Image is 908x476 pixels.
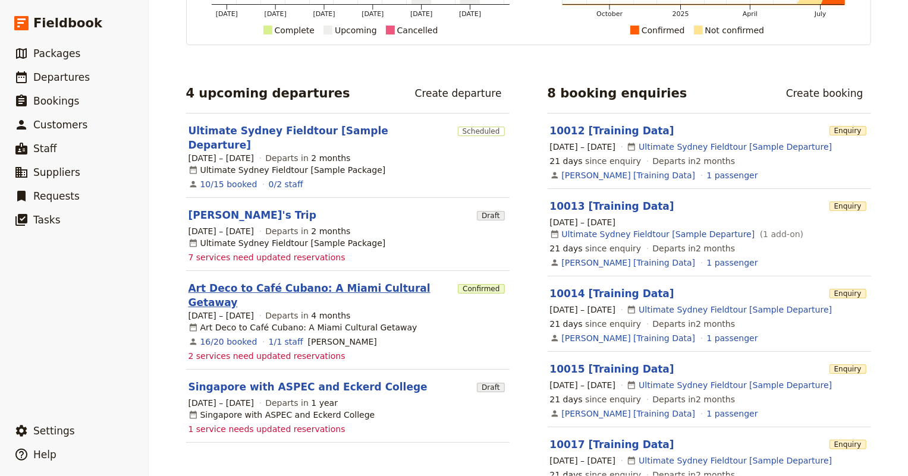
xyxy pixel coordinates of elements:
[188,397,255,409] span: [DATE] – [DATE]
[550,125,674,137] a: 10012 [Training Data]
[33,166,80,178] span: Suppliers
[264,10,286,18] tspan: [DATE]
[313,10,335,18] tspan: [DATE]
[33,190,80,202] span: Requests
[550,393,642,405] span: since enquiry
[562,408,696,420] a: [PERSON_NAME] [Training Data]
[550,288,674,300] a: 10014 [Training Data]
[188,237,386,249] div: Ultimate Sydney Fieldtour [Sample Package]
[265,152,350,164] span: Departs in
[33,214,61,226] span: Tasks
[562,257,696,269] a: [PERSON_NAME] [Training Data]
[308,336,377,348] span: Judith Tilton
[830,201,866,211] span: Enquiry
[311,153,350,163] span: 2 months
[813,10,826,18] tspan: July
[362,10,384,18] tspan: [DATE]
[188,380,428,394] a: Singapore with ASPEC and Eckerd College
[672,10,689,18] tspan: 2025
[757,228,803,240] span: ( 1 add-on )
[33,71,90,83] span: Departures
[550,319,583,329] span: 21 days
[188,350,345,362] span: 2 services need updated reservations
[707,408,758,420] a: View the passengers for this booking
[188,152,255,164] span: [DATE] – [DATE]
[639,304,832,316] a: Ultimate Sydney Fieldtour [Sample Departure]
[311,311,350,320] span: 4 months
[830,440,866,449] span: Enquiry
[33,14,102,32] span: Fieldbook
[550,363,674,375] a: 10015 [Training Data]
[311,226,350,236] span: 2 months
[188,321,417,333] div: Art Deco to Café Cubano: A Miami Cultural Getaway
[407,83,510,103] a: Create departure
[33,425,75,437] span: Settings
[652,318,735,330] span: Departs in 2 months
[188,251,345,263] span: 7 services need updated reservations
[33,95,79,107] span: Bookings
[707,257,758,269] a: View the passengers for this booking
[477,211,504,220] span: Draft
[188,409,375,421] div: Singapore with ASPEC and Eckerd College
[335,23,377,37] div: Upcoming
[550,304,616,316] span: [DATE] – [DATE]
[200,336,257,348] a: View the bookings for this departure
[186,84,350,102] h2: 4 upcoming departures
[200,178,257,190] a: View the bookings for this departure
[596,10,623,18] tspan: October
[458,284,504,294] span: Confirmed
[550,200,674,212] a: 10013 [Training Data]
[550,318,642,330] span: since enquiry
[639,379,832,391] a: Ultimate Sydney Fieldtour [Sample Departure]
[188,310,255,321] span: [DATE] – [DATE]
[458,127,505,136] span: Scheduled
[642,23,685,37] div: Confirmed
[265,310,350,321] span: Departs in
[477,383,504,392] span: Draft
[550,242,642,254] span: since enquiry
[269,178,303,190] a: 0/2 staff
[188,164,386,176] div: Ultimate Sydney Fieldtour [Sample Package]
[652,155,735,167] span: Departs in 2 months
[33,119,87,131] span: Customers
[830,364,866,374] span: Enquiry
[33,48,80,59] span: Packages
[188,423,345,435] span: 1 service needs updated reservations
[550,455,616,466] span: [DATE] – [DATE]
[548,84,687,102] h2: 8 booking enquiries
[188,225,255,237] span: [DATE] – [DATE]
[550,156,583,166] span: 21 days
[215,10,237,18] tspan: [DATE]
[743,10,758,18] tspan: April
[707,169,758,181] a: View the passengers for this booking
[562,332,696,344] a: [PERSON_NAME] [Training Data]
[830,289,866,298] span: Enquiry
[410,10,432,18] tspan: [DATE]
[562,228,755,240] a: Ultimate Sydney Fieldtour [Sample Departure]
[562,169,696,181] a: [PERSON_NAME] [Training Data]
[639,455,832,466] a: Ultimate Sydney Fieldtour [Sample Departure]
[33,449,56,461] span: Help
[33,143,57,155] span: Staff
[652,393,735,405] span: Departs in 2 months
[311,398,338,408] span: 1 year
[459,10,481,18] tspan: [DATE]
[652,242,735,254] span: Departs in 2 months
[550,379,616,391] span: [DATE] – [DATE]
[188,124,453,152] a: Ultimate Sydney Fieldtour [Sample Departure]
[188,281,454,310] a: Art Deco to Café Cubano: A Miami Cultural Getaway
[550,216,616,228] span: [DATE] – [DATE]
[778,83,871,103] a: Create booking
[550,155,642,167] span: since enquiry
[397,23,438,37] div: Cancelled
[265,397,338,409] span: Departs in
[550,244,583,253] span: 21 days
[188,208,316,222] a: [PERSON_NAME]'s Trip
[707,332,758,344] a: View the passengers for this booking
[269,336,303,348] a: 1/1 staff
[830,126,866,135] span: Enquiry
[550,141,616,153] span: [DATE] – [DATE]
[265,225,350,237] span: Departs in
[705,23,765,37] div: Not confirmed
[275,23,315,37] div: Complete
